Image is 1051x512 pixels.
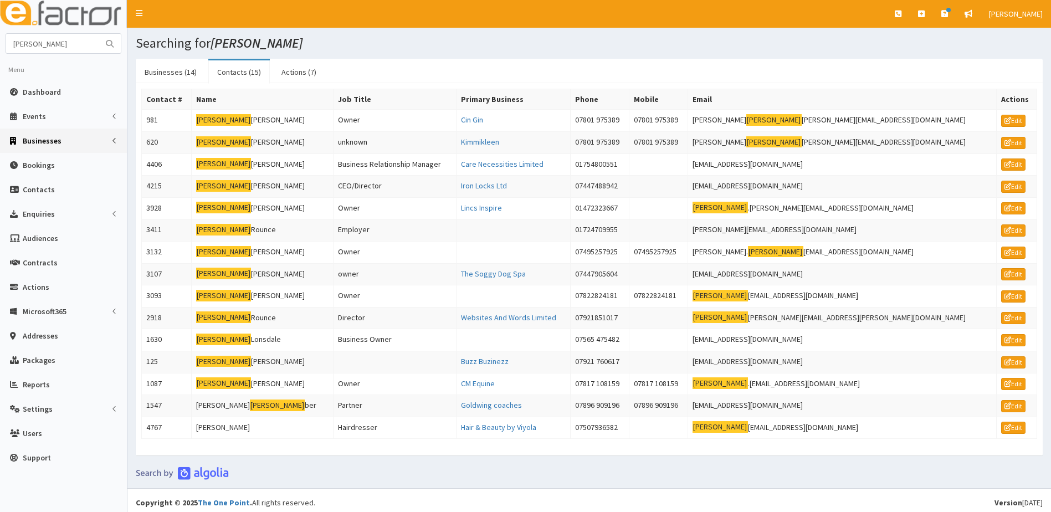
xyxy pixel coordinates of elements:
th: Mobile [629,89,688,110]
td: [PERSON_NAME] [191,176,333,198]
td: CEO/Director [333,176,456,198]
a: Edit [1001,422,1026,434]
span: Settings [23,404,53,414]
td: Business Relationship Manager [333,153,456,176]
a: Edit [1001,356,1026,368]
a: Edit [1001,378,1026,390]
a: Websites And Words Limited [461,313,556,322]
td: 3411 [142,219,192,242]
td: 07447488942 [571,176,629,198]
td: 1547 [142,395,192,417]
span: Microsoft365 [23,306,66,316]
td: 07565 475482 [571,329,629,351]
td: 07822824181 [629,285,688,308]
mark: [PERSON_NAME] [196,246,252,258]
span: Support [23,453,51,463]
mark: [PERSON_NAME] [196,377,252,389]
mark: [PERSON_NAME] [196,158,252,170]
mark: [PERSON_NAME] [196,356,252,367]
td: 4215 [142,176,192,198]
b: Version [994,498,1022,508]
mark: [PERSON_NAME] [250,400,305,411]
td: 07801 975389 [629,110,688,132]
mark: [PERSON_NAME] [693,290,748,301]
td: [PERSON_NAME] [PERSON_NAME][EMAIL_ADDRESS][DOMAIN_NAME] [688,131,996,153]
td: [EMAIL_ADDRESS][DOMAIN_NAME] [688,263,996,285]
a: The One Point [198,498,250,508]
td: 07921 760617 [571,351,629,373]
td: 981 [142,110,192,132]
td: [PERSON_NAME] [PERSON_NAME][EMAIL_ADDRESS][DOMAIN_NAME] [688,110,996,132]
input: Search... [6,34,99,53]
th: Actions [996,89,1037,110]
td: 07495257925 [571,241,629,263]
h1: Searching for [136,36,1043,50]
span: Users [23,428,42,438]
a: Care Necessities Limited [461,159,544,169]
td: 07495257925 [629,241,688,263]
td: Rounce [191,219,333,242]
a: Edit [1001,137,1026,149]
a: Cin Gin [461,115,483,125]
td: [PERSON_NAME] [191,241,333,263]
td: [PERSON_NAME] [191,197,333,219]
mark: [PERSON_NAME] [196,268,252,279]
td: Employer [333,219,456,242]
span: Actions [23,282,49,292]
td: [EMAIL_ADDRESS][DOMAIN_NAME] [688,395,996,417]
td: 620 [142,131,192,153]
td: 07507936582 [571,417,629,439]
td: Rounce [191,307,333,329]
td: 4767 [142,417,192,439]
span: Audiences [23,233,58,243]
span: Enquiries [23,209,55,219]
a: Hair & Beauty by Viyola [461,422,536,432]
i: [PERSON_NAME] [211,34,303,52]
td: Owner [333,110,456,132]
td: 07447905604 [571,263,629,285]
td: [PERSON_NAME][EMAIL_ADDRESS][PERSON_NAME][DOMAIN_NAME] [688,307,996,329]
span: Reports [23,380,50,390]
a: Goldwing coaches [461,400,522,410]
td: unknown [333,131,456,153]
td: Business Owner [333,329,456,351]
mark: [PERSON_NAME] [196,136,252,148]
td: .[PERSON_NAME][EMAIL_ADDRESS][DOMAIN_NAME] [688,197,996,219]
td: 3928 [142,197,192,219]
td: .[EMAIL_ADDRESS][DOMAIN_NAME] [688,373,996,395]
td: Hairdresser [333,417,456,439]
a: Lincs Inspire [461,203,502,213]
mark: [PERSON_NAME] [693,377,748,389]
img: search-by-algolia-light-background.png [136,467,229,480]
td: 1087 [142,373,192,395]
a: Edit [1001,312,1026,324]
td: Owner [333,285,456,308]
th: Name [191,89,333,110]
td: [PERSON_NAME][EMAIL_ADDRESS][DOMAIN_NAME] [688,219,996,242]
td: [PERSON_NAME] [191,351,333,373]
td: 2918 [142,307,192,329]
td: 07921851017 [571,307,629,329]
mark: [PERSON_NAME] [196,114,252,126]
td: 01472323667 [571,197,629,219]
td: 07801 975389 [571,131,629,153]
a: Edit [1001,224,1026,237]
td: [PERSON_NAME] [191,373,333,395]
mark: [PERSON_NAME] [196,180,252,192]
td: 4406 [142,153,192,176]
td: [PERSON_NAME]. [EMAIL_ADDRESS][DOMAIN_NAME] [688,241,996,263]
td: Lonsdale [191,329,333,351]
td: 07801 975389 [571,110,629,132]
span: Contracts [23,258,58,268]
td: 3093 [142,285,192,308]
span: Bookings [23,160,55,170]
strong: Copyright © 2025 . [136,498,252,508]
mark: [PERSON_NAME] [746,136,802,148]
td: [EMAIL_ADDRESS][DOMAIN_NAME] [688,153,996,176]
td: [EMAIL_ADDRESS][DOMAIN_NAME] [688,285,996,308]
span: Contacts [23,185,55,194]
a: Edit [1001,115,1026,127]
td: [EMAIL_ADDRESS][DOMAIN_NAME] [688,176,996,198]
td: 3107 [142,263,192,285]
div: [DATE] [994,497,1043,508]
